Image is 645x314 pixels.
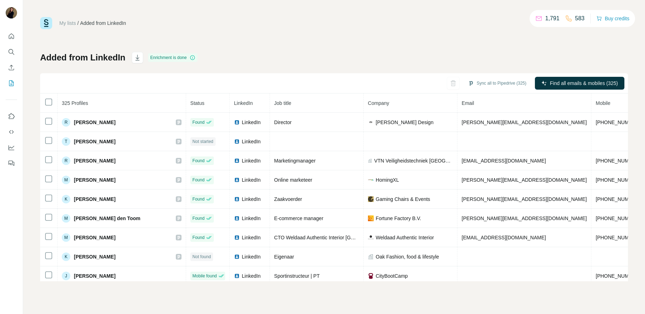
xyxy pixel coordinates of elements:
span: [PERSON_NAME] [74,196,115,203]
span: LinkedIn [242,157,261,164]
span: [PERSON_NAME][EMAIL_ADDRESS][DOMAIN_NAME] [462,177,587,183]
span: E-commerce manager [274,215,324,221]
span: LinkedIn [242,234,261,241]
span: [PHONE_NUMBER] [596,177,640,183]
span: Director [274,119,292,125]
span: CTO Weldaad Authentic Interior [GEOGRAPHIC_DATA] [274,235,397,240]
img: LinkedIn logo [234,119,240,125]
span: [PERSON_NAME] [74,138,115,145]
span: Weldaad Authentic Interior [376,234,434,241]
span: [PERSON_NAME] [74,272,115,280]
span: [PHONE_NUMBER] [596,235,640,240]
span: Found [193,119,205,126]
span: 325 Profiles [62,100,88,106]
span: Job title [274,100,291,106]
span: Marketingmanager [274,158,316,164]
button: Buy credits [596,14,629,23]
span: LinkedIn [242,119,261,126]
span: [PERSON_NAME] [74,119,115,126]
img: LinkedIn logo [234,254,240,260]
span: Company [368,100,389,106]
span: LinkedIn [242,253,261,260]
span: LinkedIn [242,272,261,280]
div: R [62,118,70,127]
img: company-logo [368,273,374,279]
button: Find all emails & mobiles (325) [535,77,624,90]
span: [PERSON_NAME][EMAIL_ADDRESS][DOMAIN_NAME] [462,196,587,202]
div: J [62,272,70,280]
span: Found [193,215,205,222]
span: Mobile found [193,273,217,279]
span: [PHONE_NUMBER] [596,215,640,221]
div: K [62,195,70,203]
span: Found [193,234,205,241]
div: T [62,137,70,146]
img: LinkedIn logo [234,177,240,183]
span: [PERSON_NAME] den Toom [74,215,140,222]
span: Status [190,100,205,106]
button: Sync all to Pipedrive (325) [463,78,531,89]
span: Gaming Chairs & Events [376,196,430,203]
span: Not found [193,254,211,260]
span: [PERSON_NAME] [74,253,115,260]
span: [PERSON_NAME][EMAIL_ADDRESS][DOMAIN_NAME] [462,119,587,125]
img: company-logo [368,235,374,240]
div: R [62,156,70,165]
span: [PERSON_NAME] [74,176,115,183]
button: Feedback [6,157,17,170]
span: LinkedIn [242,176,261,183]
a: My lists [59,20,76,26]
span: Sportinstructeur | PT [274,273,320,279]
span: HomingXL [376,176,399,183]
img: LinkedIn logo [234,158,240,164]
img: LinkedIn logo [234,215,240,221]
img: company-logo [368,119,374,125]
span: Eigenaar [274,254,294,260]
span: [PHONE_NUMBER] [596,273,640,279]
span: LinkedIn [242,138,261,145]
span: [PERSON_NAME] [74,157,115,164]
span: [EMAIL_ADDRESS][DOMAIN_NAME] [462,235,546,240]
button: Use Surfe on LinkedIn [6,110,17,123]
div: K [62,252,70,261]
span: Found [193,177,205,183]
li: / [77,20,79,27]
img: LinkedIn logo [234,196,240,202]
span: LinkedIn [242,215,261,222]
span: LinkedIn [242,196,261,203]
span: Online marketeer [274,177,312,183]
div: M [62,233,70,242]
img: LinkedIn logo [234,139,240,144]
span: [EMAIL_ADDRESS][DOMAIN_NAME] [462,158,546,164]
div: Enrichment is done [148,53,197,62]
span: Found [193,196,205,202]
img: LinkedIn logo [234,235,240,240]
span: Email [462,100,474,106]
div: M [62,176,70,184]
span: [PERSON_NAME] Design [376,119,434,126]
span: [PERSON_NAME][EMAIL_ADDRESS][DOMAIN_NAME] [462,215,587,221]
button: Enrich CSV [6,61,17,74]
button: Quick start [6,30,17,43]
h1: Added from LinkedIn [40,52,125,63]
span: Fortune Factory B.V. [376,215,421,222]
span: [PERSON_NAME] [74,234,115,241]
button: My lists [6,77,17,90]
img: LinkedIn logo [234,273,240,279]
span: Found [193,158,205,164]
span: Oak Fashion, food & lifestyle [376,253,439,260]
span: Find all emails & mobiles (325) [550,80,618,87]
span: [PHONE_NUMBER] [596,119,640,125]
p: 583 [575,14,585,23]
button: Use Surfe API [6,126,17,138]
span: [PHONE_NUMBER] [596,158,640,164]
span: CityBootCamp [376,272,408,280]
span: Not started [193,138,213,145]
button: Dashboard [6,141,17,154]
img: company-logo [368,196,374,202]
img: company-logo [368,177,374,183]
div: Added from LinkedIn [80,20,126,27]
span: VTN Veiligheidstechniek [GEOGRAPHIC_DATA] [374,157,453,164]
img: Surfe Logo [40,17,52,29]
p: 1,791 [545,14,559,23]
